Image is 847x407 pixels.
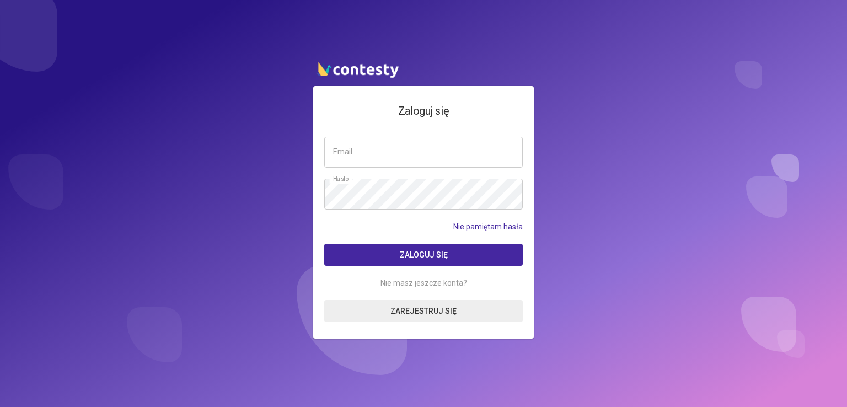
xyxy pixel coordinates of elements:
[313,57,401,81] img: contesty logo
[453,221,523,233] a: Nie pamiętam hasła
[400,250,448,259] span: Zaloguj się
[324,244,523,266] button: Zaloguj się
[324,300,523,322] a: Zarejestruj się
[324,103,523,120] h4: Zaloguj się
[375,277,473,289] span: Nie masz jeszcze konta?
